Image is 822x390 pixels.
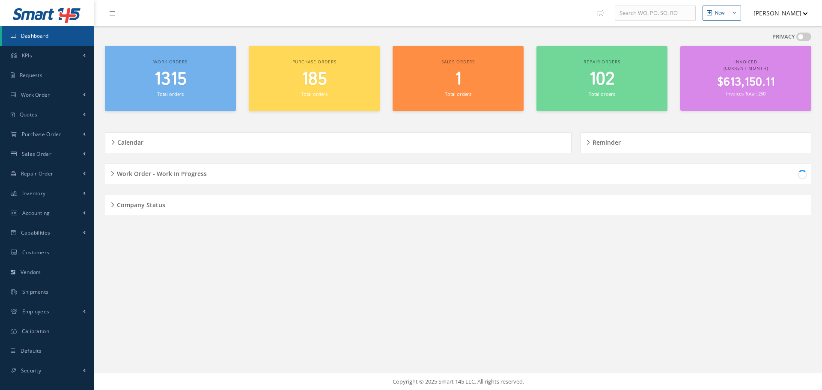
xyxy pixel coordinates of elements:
span: Requests [20,71,42,79]
a: Work orders 1315 Total orders [105,46,236,111]
span: Purchase orders [292,59,337,65]
span: Purchase Order [22,131,61,138]
h5: Reminder [590,136,621,146]
a: Invoiced (Current Month) $613,150.11 Invoices Total: 250 [680,46,811,111]
span: 1315 [154,67,187,92]
small: Total orders [157,91,184,97]
span: 1 [455,67,462,92]
span: Sales Order [22,150,51,158]
span: Calibration [22,327,49,335]
span: $613,150.11 [717,74,775,91]
span: Defaults [21,347,42,354]
span: 185 [301,67,327,92]
small: Total orders [589,91,615,97]
span: Employees [22,308,50,315]
span: Quotes [20,111,38,118]
span: Inventory [22,190,46,197]
a: Repair orders 102 Total orders [536,46,667,111]
a: Sales orders 1 Total orders [393,46,524,111]
span: Invoiced [734,59,757,65]
span: Work Order [21,91,50,98]
small: Total orders [301,91,328,97]
span: (Current Month) [724,65,768,71]
h5: Calendar [115,136,143,146]
span: 102 [589,67,615,92]
span: Security [21,367,41,374]
button: New [703,6,741,21]
span: Customers [22,249,50,256]
span: Dashboard [21,32,49,39]
a: Purchase orders 185 Total orders [249,46,380,111]
span: Repair orders [584,59,620,65]
h5: Company Status [114,199,165,209]
span: Accounting [22,209,50,217]
span: Sales orders [441,59,475,65]
button: [PERSON_NAME] [745,5,808,21]
small: Total orders [445,91,471,97]
div: Copyright © 2025 Smart 145 LLC. All rights reserved. [103,378,813,386]
a: Dashboard [2,26,94,46]
span: Shipments [22,288,49,295]
h5: Work Order - Work In Progress [114,167,207,178]
span: KPIs [22,52,32,59]
small: Invoices Total: 250 [726,90,765,97]
span: Work orders [153,59,187,65]
span: Capabilities [21,229,51,236]
label: PRIVACY [772,33,795,41]
span: Vendors [21,268,41,276]
div: New [715,9,725,17]
input: Search WO, PO, SO, RO [615,6,696,21]
span: Repair Order [21,170,54,177]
